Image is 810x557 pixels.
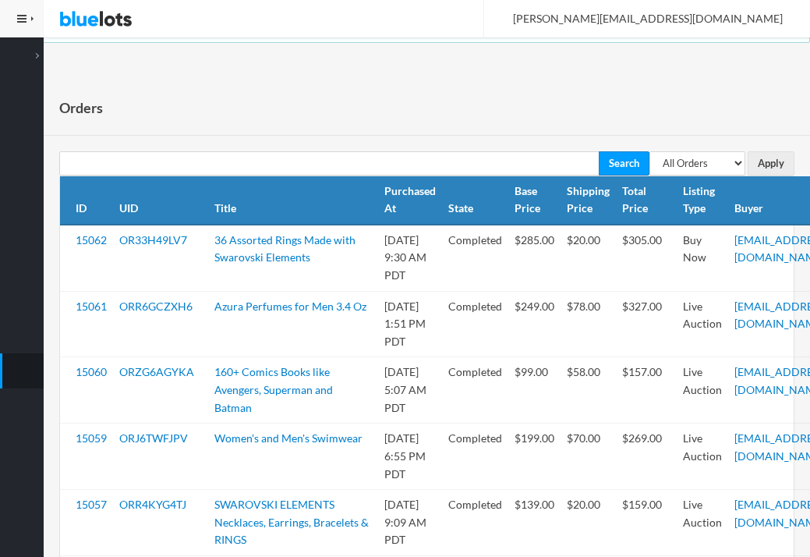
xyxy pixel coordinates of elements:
td: [DATE] 9:30 AM PDT [378,225,442,291]
td: Completed [442,357,508,424]
td: $20.00 [561,490,616,556]
td: Live Auction [677,424,728,490]
a: 15060 [76,365,107,378]
a: 36 Assorted Rings Made with Swarovski Elements [214,233,355,264]
td: [DATE] 5:07 AM PDT [378,357,442,424]
td: [DATE] 9:09 AM PDT [378,490,442,556]
input: Apply [748,151,794,176]
h1: Orders [59,96,103,119]
td: $20.00 [561,225,616,291]
a: ORZG6AGYKA [119,365,194,378]
td: Completed [442,225,508,291]
a: ORR4KYG4TJ [119,498,186,511]
td: $139.00 [508,490,561,556]
td: $269.00 [616,424,677,490]
a: Azura Perfumes for Men 3.4 Oz [214,300,366,313]
td: $305.00 [616,225,677,291]
td: [DATE] 6:55 PM PDT [378,424,442,490]
th: Shipping Price [561,176,616,225]
a: ORR6GCZXH6 [119,300,193,313]
th: Base Price [508,176,561,225]
th: Listing Type [677,176,728,225]
td: Completed [442,424,508,490]
td: $157.00 [616,357,677,424]
a: 15057 [76,498,107,511]
th: Total Price [616,176,677,225]
td: Completed [442,490,508,556]
a: Women's and Men's Swimwear [214,431,363,445]
th: UID [113,176,208,225]
td: $99.00 [508,357,561,424]
th: ID [60,176,113,225]
a: SWAROVSKI ELEMENTS Necklaces, Earrings, Bracelets & RINGS [214,498,369,546]
a: 15062 [76,233,107,247]
td: Completed [442,291,508,357]
td: Live Auction [677,357,728,424]
td: [DATE] 1:51 PM PDT [378,291,442,357]
td: $78.00 [561,291,616,357]
td: $58.00 [561,357,616,424]
input: Search [599,151,649,176]
td: Live Auction [677,490,728,556]
td: $199.00 [508,424,561,490]
a: 15059 [76,431,107,445]
a: ORJ6TWFJPV [119,431,188,445]
a: 15061 [76,300,107,313]
td: $70.00 [561,424,616,490]
td: Live Auction [677,291,728,357]
td: $159.00 [616,490,677,556]
td: $249.00 [508,291,561,357]
td: $285.00 [508,225,561,291]
td: Buy Now [677,225,728,291]
th: State [442,176,508,225]
th: Title [208,176,378,225]
span: [PERSON_NAME][EMAIL_ADDRESS][DOMAIN_NAME] [496,12,783,25]
a: OR33H49LV7 [119,233,187,247]
a: 160+ Comics Books like Avengers, Superman and Batman [214,365,333,413]
td: $327.00 [616,291,677,357]
th: Purchased At [378,176,442,225]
